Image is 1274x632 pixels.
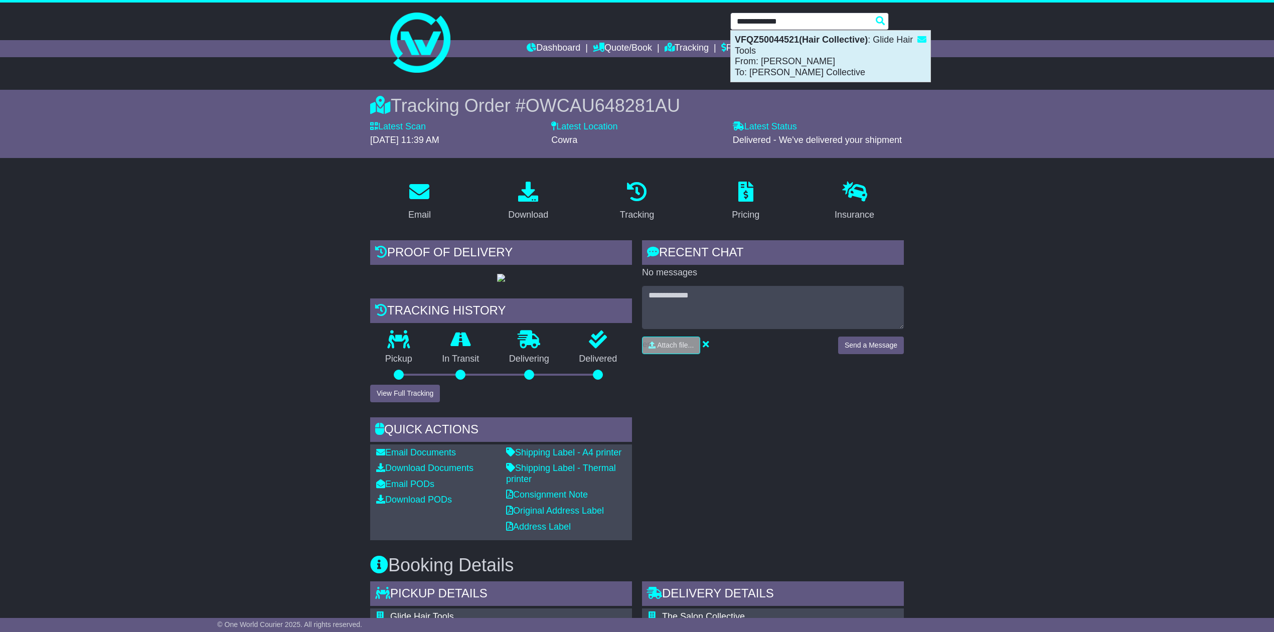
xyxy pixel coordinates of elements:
span: [DATE] 11:39 AM [370,135,439,145]
a: Download [502,178,555,225]
a: Financials [721,40,767,57]
a: Quote/Book [593,40,652,57]
a: Insurance [828,178,881,225]
span: The Salon Collective [662,611,745,621]
a: Shipping Label - A4 printer [506,447,621,457]
p: Delivered [564,354,632,365]
div: Proof of Delivery [370,240,632,267]
label: Latest Scan [370,121,426,132]
div: Download [508,208,548,222]
div: Quick Actions [370,417,632,444]
button: Send a Message [838,337,904,354]
h3: Booking Details [370,555,904,575]
span: © One World Courier 2025. All rights reserved. [217,620,362,628]
label: Latest Location [551,121,617,132]
a: Email PODs [376,479,434,489]
img: GetPodImage [497,274,505,282]
div: Tracking [620,208,654,222]
div: Insurance [835,208,874,222]
button: View Full Tracking [370,385,440,402]
a: Download PODs [376,495,452,505]
p: Delivering [494,354,564,365]
span: OWCAU648281AU [526,95,680,116]
a: Shipping Label - Thermal printer [506,463,616,484]
div: Email [408,208,431,222]
span: Cowra [551,135,577,145]
div: Pricing [732,208,759,222]
div: Pickup Details [370,581,632,608]
a: Email Documents [376,447,456,457]
a: Email [402,178,437,225]
a: Download Documents [376,463,473,473]
a: Consignment Note [506,490,588,500]
a: Tracking [613,178,661,225]
a: Dashboard [527,40,580,57]
strong: VFQZ50044521(Hair Collective) [735,35,868,45]
label: Latest Status [733,121,797,132]
p: In Transit [427,354,495,365]
a: Original Address Label [506,506,604,516]
div: RECENT CHAT [642,240,904,267]
span: Glide Hair Tools [390,611,454,621]
a: Pricing [725,178,766,225]
a: Tracking [665,40,709,57]
div: : Glide Hair Tools From: [PERSON_NAME] To: [PERSON_NAME] Collective [731,31,930,82]
span: Delivered - We've delivered your shipment [733,135,902,145]
a: Address Label [506,522,571,532]
div: Tracking history [370,298,632,326]
p: No messages [642,267,904,278]
p: Pickup [370,354,427,365]
div: Delivery Details [642,581,904,608]
div: Tracking Order # [370,95,904,116]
